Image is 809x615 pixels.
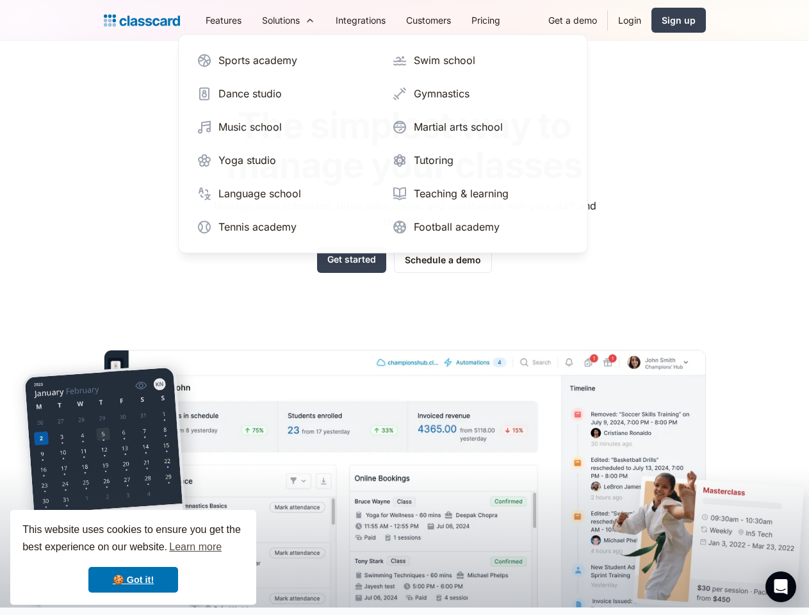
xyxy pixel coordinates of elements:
[608,6,651,35] a: Login
[192,214,379,240] a: Tennis academy
[317,247,386,273] a: Get started
[414,119,503,135] div: Martial arts school
[387,147,575,173] a: Tutoring
[218,219,297,234] div: Tennis academy
[414,53,475,68] div: Swim school
[218,186,301,201] div: Language school
[651,8,706,33] a: Sign up
[178,34,588,253] nav: Solutions
[396,6,461,35] a: Customers
[387,114,575,140] a: Martial arts school
[218,86,282,101] div: Dance studio
[414,86,470,101] div: Gymnastics
[218,152,276,168] div: Yoga studio
[387,47,575,73] a: Swim school
[538,6,607,35] a: Get a demo
[262,13,300,27] div: Solutions
[192,81,379,106] a: Dance studio
[325,6,396,35] a: Integrations
[414,152,454,168] div: Tutoring
[252,6,325,35] div: Solutions
[414,219,500,234] div: Football academy
[167,537,224,557] a: learn more about cookies
[10,510,256,605] div: cookieconsent
[192,114,379,140] a: Music school
[88,567,178,593] a: dismiss cookie message
[192,147,379,173] a: Yoga studio
[192,47,379,73] a: Sports academy
[218,53,297,68] div: Sports academy
[192,181,379,206] a: Language school
[104,12,180,29] a: home
[387,214,575,240] a: Football academy
[765,571,796,602] div: Open Intercom Messenger
[414,186,509,201] div: Teaching & learning
[387,81,575,106] a: Gymnastics
[22,522,244,557] span: This website uses cookies to ensure you get the best experience on our website.
[662,13,696,27] div: Sign up
[218,119,282,135] div: Music school
[461,6,511,35] a: Pricing
[387,181,575,206] a: Teaching & learning
[195,6,252,35] a: Features
[394,247,492,273] a: Schedule a demo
